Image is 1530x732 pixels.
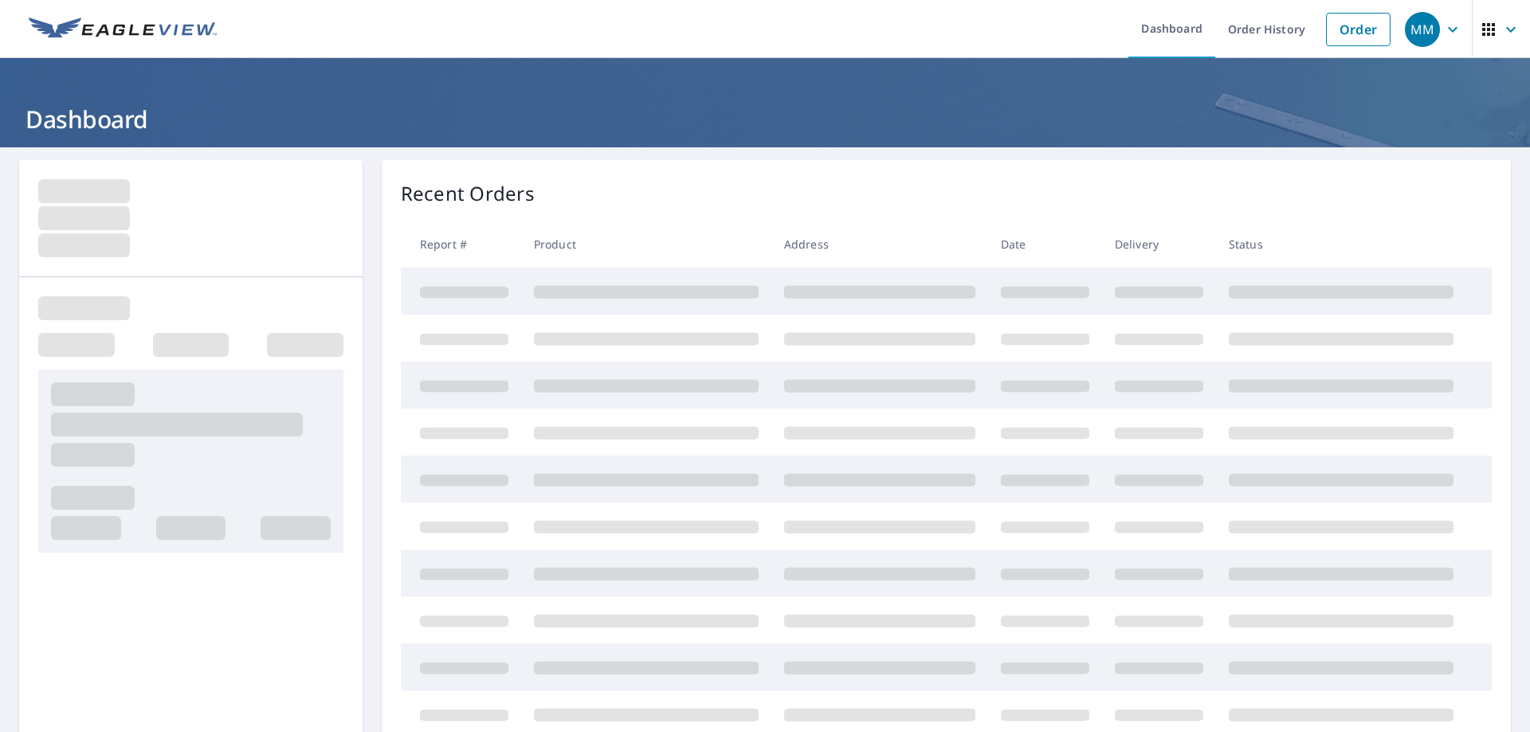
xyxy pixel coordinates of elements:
img: EV Logo [29,18,217,41]
th: Product [521,221,771,268]
h1: Dashboard [19,103,1511,135]
th: Delivery [1102,221,1216,268]
th: Report # [401,221,521,268]
a: Order [1326,13,1391,46]
th: Status [1216,221,1466,268]
th: Address [771,221,988,268]
th: Date [988,221,1102,268]
p: Recent Orders [401,179,535,208]
div: MM [1405,12,1440,47]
